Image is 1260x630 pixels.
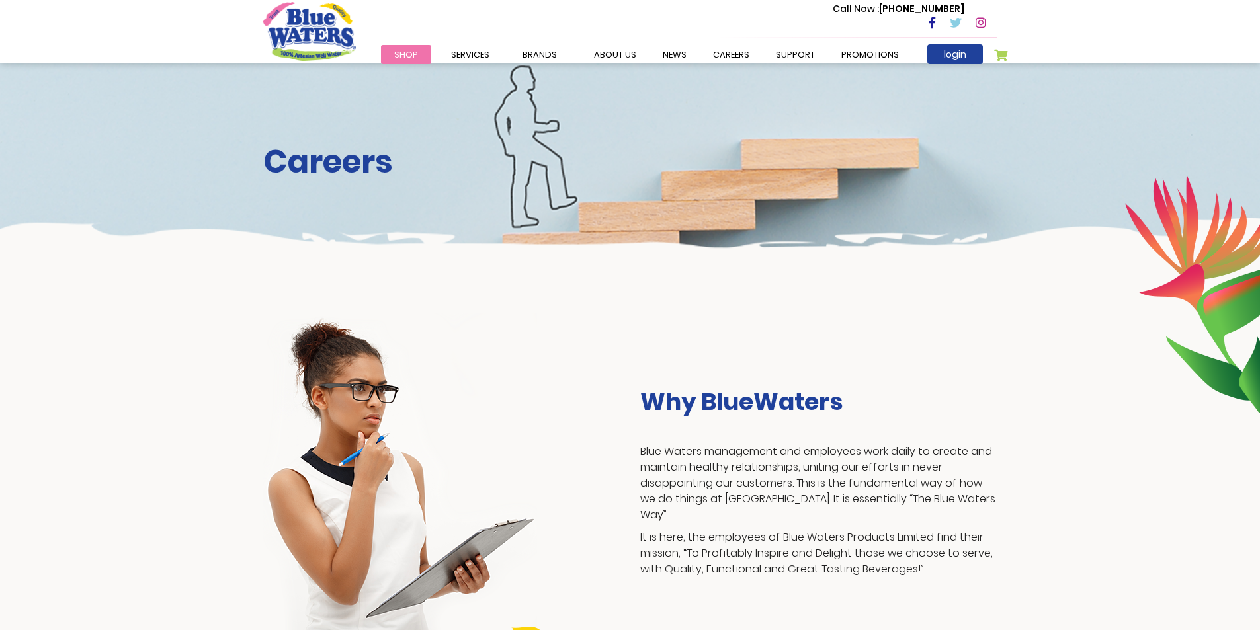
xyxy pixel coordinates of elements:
h3: Why BlueWaters [640,387,997,416]
a: News [650,45,700,64]
a: about us [581,45,650,64]
span: Services [451,48,489,61]
a: store logo [263,2,356,60]
p: [PHONE_NUMBER] [833,2,964,16]
a: support [763,45,828,64]
span: Brands [523,48,557,61]
a: careers [700,45,763,64]
span: Call Now : [833,2,879,15]
a: Promotions [828,45,912,64]
img: career-intro-leaves.png [1124,174,1260,413]
p: It is here, the employees of Blue Waters Products Limited find their mission, “To Profitably Insp... [640,530,997,577]
h2: Careers [263,143,997,181]
a: login [927,44,983,64]
p: Blue Waters management and employees work daily to create and maintain healthy relationships, uni... [640,444,997,523]
span: Shop [394,48,418,61]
